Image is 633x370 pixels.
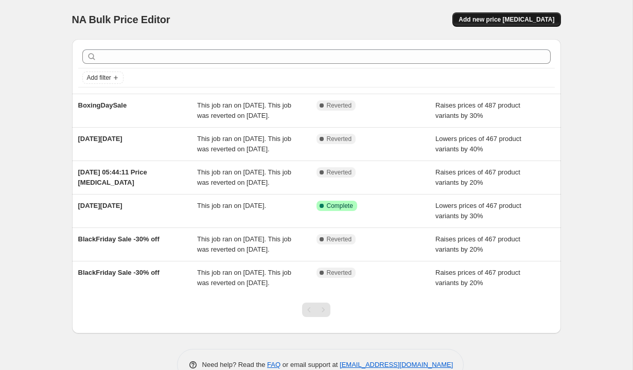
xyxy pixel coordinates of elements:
[327,269,352,277] span: Reverted
[435,101,520,119] span: Raises prices of 487 product variants by 30%
[435,135,521,153] span: Lowers prices of 467 product variants by 40%
[197,202,266,209] span: This job ran on [DATE].
[435,202,521,220] span: Lowers prices of 467 product variants by 30%
[78,168,147,186] span: [DATE] 05:44:11 Price [MEDICAL_DATA]
[327,168,352,177] span: Reverted
[202,361,268,368] span: Need help? Read the
[82,72,124,84] button: Add filter
[280,361,340,368] span: or email support at
[197,101,291,119] span: This job ran on [DATE]. This job was reverted on [DATE].
[327,135,352,143] span: Reverted
[78,135,122,143] span: [DATE][DATE]
[435,235,520,253] span: Raises prices of 467 product variants by 20%
[87,74,111,82] span: Add filter
[78,202,122,209] span: [DATE][DATE]
[435,168,520,186] span: Raises prices of 467 product variants by 20%
[302,303,330,317] nav: Pagination
[327,202,353,210] span: Complete
[327,235,352,243] span: Reverted
[78,269,160,276] span: BlackFriday Sale -30% off
[72,14,170,25] span: NA Bulk Price Editor
[452,12,560,27] button: Add new price [MEDICAL_DATA]
[197,235,291,253] span: This job ran on [DATE]. This job was reverted on [DATE].
[267,361,280,368] a: FAQ
[197,135,291,153] span: This job ran on [DATE]. This job was reverted on [DATE].
[459,15,554,24] span: Add new price [MEDICAL_DATA]
[78,235,160,243] span: BlackFriday Sale -30% off
[78,101,127,109] span: BoxingDaySale
[327,101,352,110] span: Reverted
[435,269,520,287] span: Raises prices of 467 product variants by 20%
[197,168,291,186] span: This job ran on [DATE]. This job was reverted on [DATE].
[197,269,291,287] span: This job ran on [DATE]. This job was reverted on [DATE].
[340,361,453,368] a: [EMAIL_ADDRESS][DOMAIN_NAME]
